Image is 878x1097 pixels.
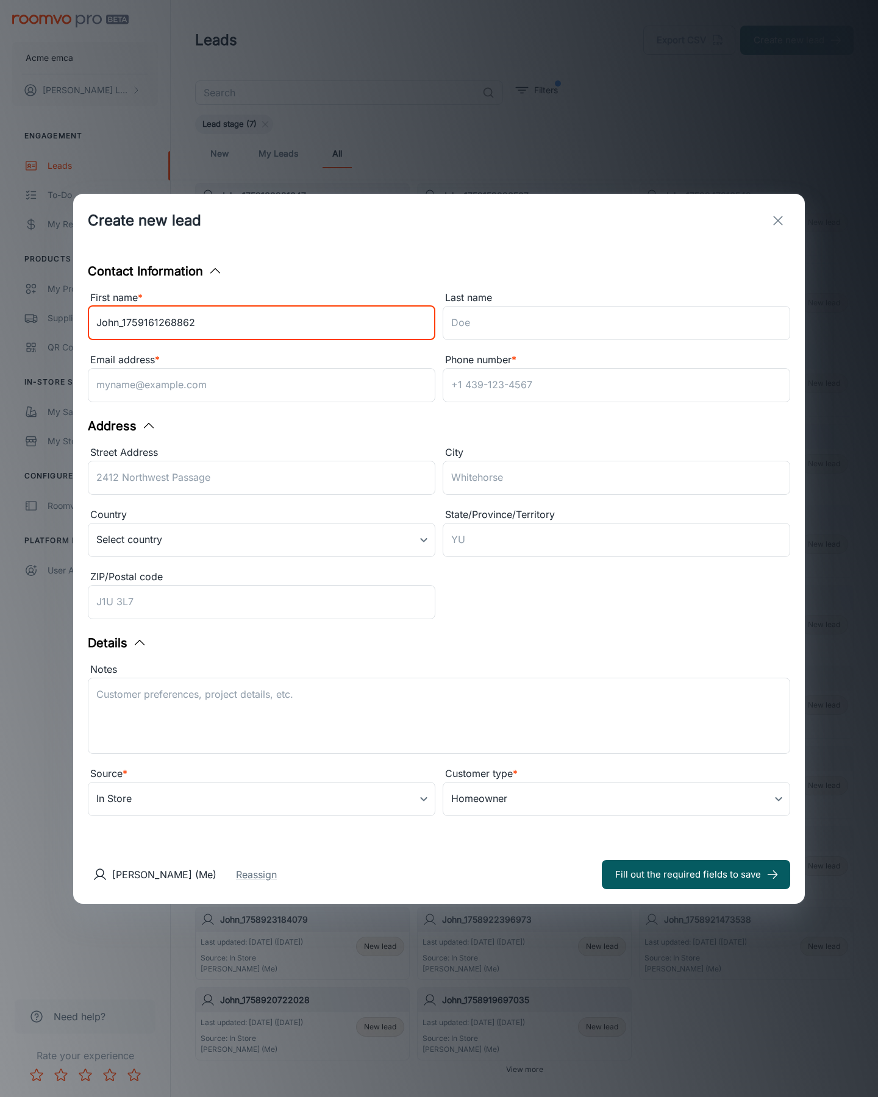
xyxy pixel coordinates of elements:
button: Details [88,634,147,652]
div: State/Province/Territory [443,507,790,523]
button: Contact Information [88,262,223,280]
input: myname@example.com [88,368,435,402]
input: Whitehorse [443,461,790,495]
div: Select country [88,523,435,557]
div: Street Address [88,445,435,461]
input: J1U 3L7 [88,585,435,619]
input: +1 439-123-4567 [443,368,790,402]
input: 2412 Northwest Passage [88,461,435,495]
button: Address [88,417,156,435]
div: Last name [443,290,790,306]
h1: Create new lead [88,210,201,232]
button: exit [766,208,790,233]
div: City [443,445,790,461]
div: Source [88,766,435,782]
p: [PERSON_NAME] (Me) [112,867,216,882]
div: First name [88,290,435,306]
button: Fill out the required fields to save [602,860,790,889]
div: In Store [88,782,435,816]
div: ZIP/Postal code [88,569,435,585]
div: Country [88,507,435,523]
input: YU [443,523,790,557]
div: Phone number [443,352,790,368]
input: Doe [443,306,790,340]
div: Customer type [443,766,790,782]
div: Homeowner [443,782,790,816]
button: Reassign [236,867,277,882]
input: John [88,306,435,340]
div: Email address [88,352,435,368]
div: Notes [88,662,790,678]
